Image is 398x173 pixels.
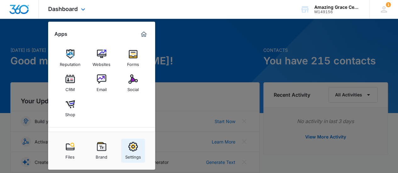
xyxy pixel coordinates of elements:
div: Settings [125,151,141,159]
div: Email [97,84,107,92]
a: Forms [121,46,145,70]
a: Brand [90,139,114,163]
a: Websites [90,46,114,70]
div: account name [314,5,360,10]
div: Websites [92,59,110,67]
a: Settings [121,139,145,163]
a: Reputation [58,46,82,70]
div: account id [314,10,360,14]
div: CRM [65,84,75,92]
a: Social [121,71,145,95]
div: Shop [65,109,75,117]
span: 1 [386,2,391,7]
div: notifications count [386,2,391,7]
h2: Apps [54,31,67,37]
a: Files [58,139,82,163]
div: Files [65,151,75,159]
a: Email [90,71,114,95]
a: Marketing 360® Dashboard [139,29,149,39]
div: Social [127,84,139,92]
div: Forms [127,59,139,67]
div: Brand [96,151,107,159]
span: Dashboard [48,6,78,12]
a: Shop [58,96,82,120]
a: CRM [58,71,82,95]
div: Reputation [60,59,81,67]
